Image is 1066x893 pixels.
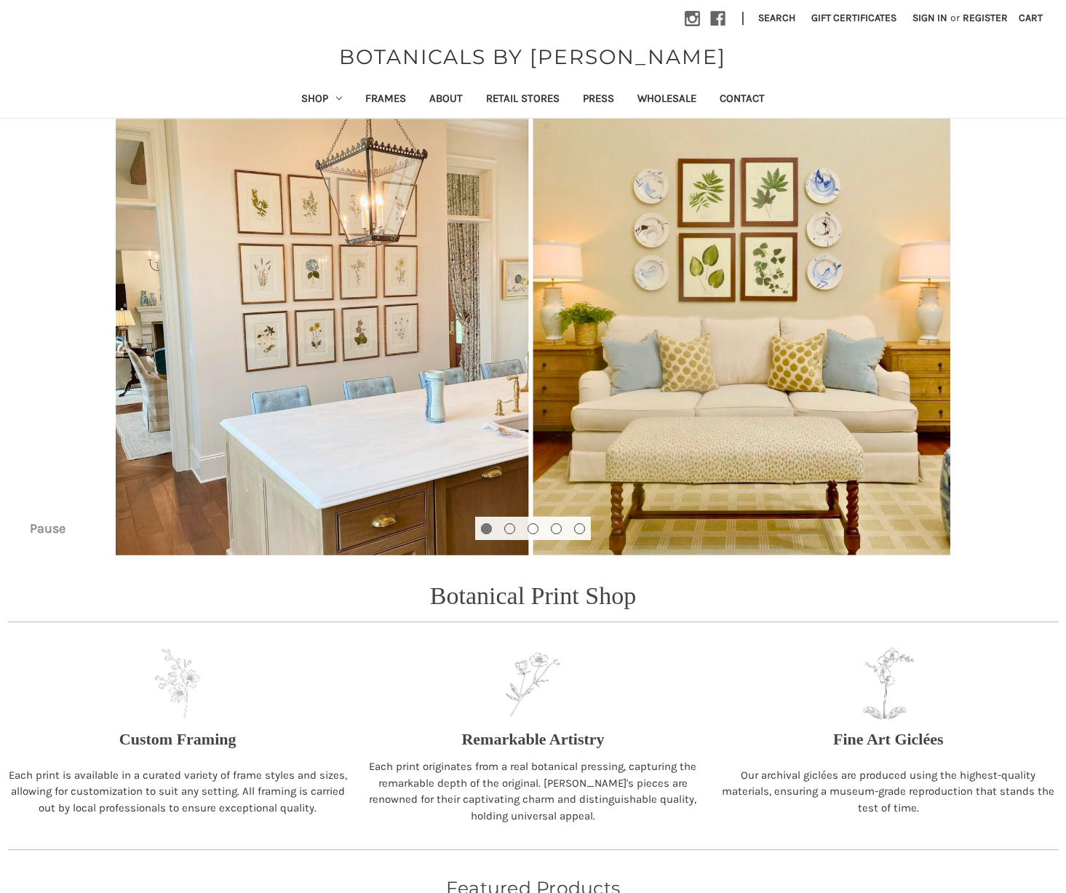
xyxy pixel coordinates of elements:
p: Remarkable Artistry [461,727,604,751]
a: Wholesale [626,82,708,118]
p: Fine Art Giclées [833,727,944,751]
span: Go to slide 2 of 5 [505,542,514,543]
a: Press [571,82,626,118]
button: Go to slide 1 of 5, active [481,523,492,534]
span: Go to slide 3 of 5 [528,542,538,543]
a: Shop [290,82,354,118]
a: About [418,82,474,118]
p: Custom Framing [119,727,236,751]
p: Botanical Print Shop [430,577,636,614]
p: Each print originates from a real botanical pressing, capturing the remarkable depth of the origi... [363,758,703,824]
span: Go to slide 5 of 5 [575,542,584,543]
button: Go to slide 5 of 5 [574,523,585,534]
p: Each print is available in a curated variety of frame styles and sizes, allowing for customizatio... [8,767,348,817]
a: Retail Stores [474,82,571,118]
span: Go to slide 4 of 5 [552,542,561,543]
a: BOTANICALS BY [PERSON_NAME] [332,41,733,72]
li: | [736,7,750,31]
button: Pause carousel [18,517,76,540]
span: Go to slide 1 of 5, active [482,542,491,543]
span: Cart [1019,12,1043,24]
span: or [949,10,961,25]
button: Go to slide 4 of 5 [551,523,562,534]
button: Go to slide 3 of 5 [528,523,538,534]
button: Go to slide 2 of 5 [504,523,515,534]
a: Contact [708,82,776,118]
a: Frames [354,82,418,118]
p: Our archival giclées are produced using the highest-quality materials, ensuring a museum-grade re... [718,767,1058,817]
